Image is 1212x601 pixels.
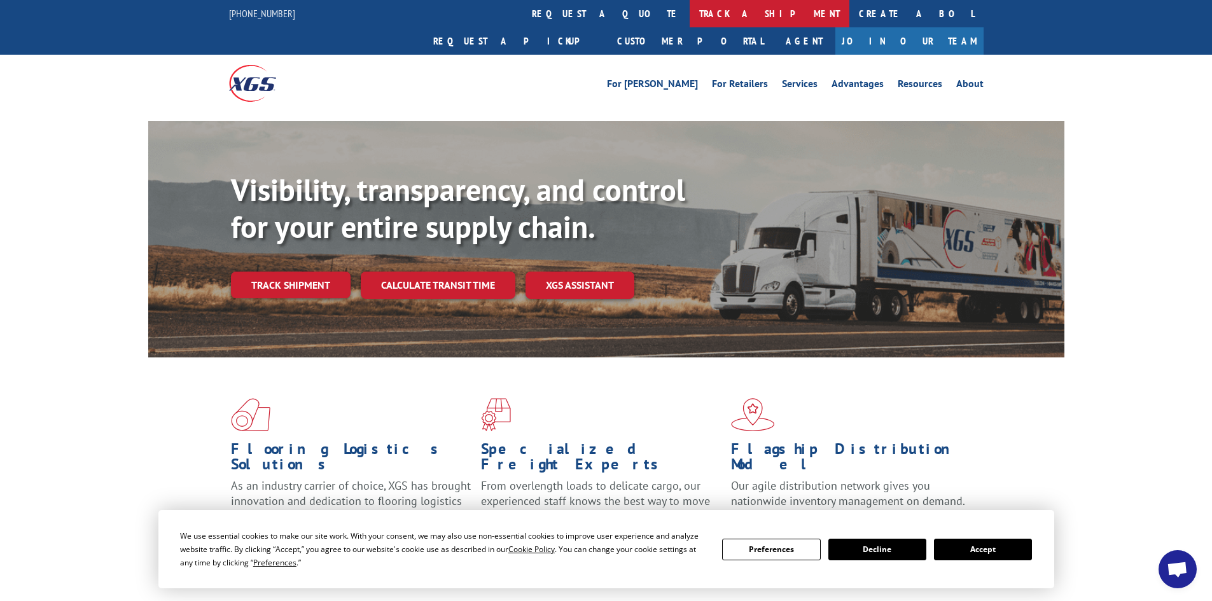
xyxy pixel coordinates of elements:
[231,478,471,523] span: As an industry carrier of choice, XGS has brought innovation and dedication to flooring logistics...
[608,27,773,55] a: Customer Portal
[712,79,768,93] a: For Retailers
[722,539,820,560] button: Preferences
[731,441,972,478] h1: Flagship Distribution Model
[231,272,351,298] a: Track shipment
[180,529,707,569] div: We use essential cookies to make our site work. With your consent, we may also use non-essential ...
[481,478,721,535] p: From overlength loads to delicate cargo, our experienced staff knows the best way to move your fr...
[158,510,1054,588] div: Cookie Consent Prompt
[898,79,942,93] a: Resources
[607,79,698,93] a: For [PERSON_NAME]
[956,79,984,93] a: About
[481,398,511,431] img: xgs-icon-focused-on-flooring-red
[1159,550,1197,588] div: Open chat
[424,27,608,55] a: Request a pickup
[828,539,926,560] button: Decline
[526,272,634,299] a: XGS ASSISTANT
[731,478,965,508] span: Our agile distribution network gives you nationwide inventory management on demand.
[835,27,984,55] a: Join Our Team
[231,441,471,478] h1: Flooring Logistics Solutions
[782,79,818,93] a: Services
[731,398,775,431] img: xgs-icon-flagship-distribution-model-red
[773,27,835,55] a: Agent
[229,7,295,20] a: [PHONE_NUMBER]
[361,272,515,299] a: Calculate transit time
[231,398,270,431] img: xgs-icon-total-supply-chain-intelligence-red
[934,539,1032,560] button: Accept
[481,441,721,478] h1: Specialized Freight Experts
[832,79,884,93] a: Advantages
[508,544,555,555] span: Cookie Policy
[253,557,296,568] span: Preferences
[231,170,685,246] b: Visibility, transparency, and control for your entire supply chain.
